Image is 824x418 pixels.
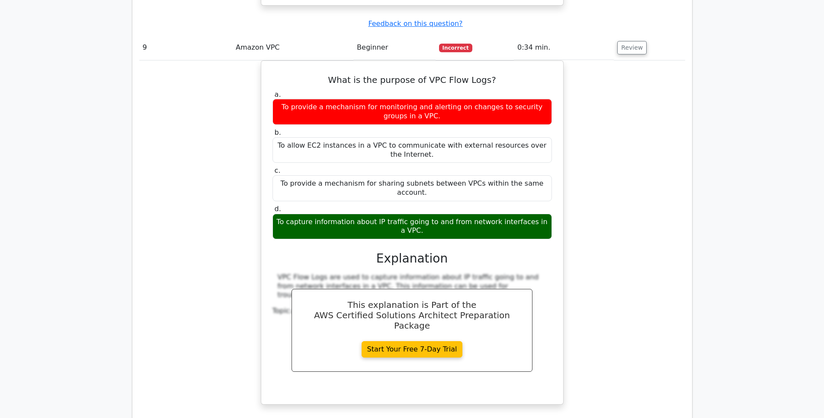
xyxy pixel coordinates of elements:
[273,175,552,201] div: To provide a mechanism for sharing subnets between VPCs within the same account.
[362,341,463,358] a: Start Your Free 7-Day Trial
[273,214,552,240] div: To capture information about IP traffic going to and from network interfaces in a VPC.
[353,35,436,60] td: Beginner
[273,99,552,125] div: To provide a mechanism for monitoring and alerting on changes to security groups in a VPC.
[275,166,281,174] span: c.
[232,35,353,60] td: Amazon VPC
[139,35,233,60] td: 9
[273,307,552,316] div: Topic:
[439,44,472,52] span: Incorrect
[368,19,462,28] a: Feedback on this question?
[275,205,281,213] span: d.
[275,90,281,98] span: a.
[278,273,547,300] div: VPC Flow Logs are used to capture information about IP traffic going to and from network interfac...
[272,75,553,85] h5: What is the purpose of VPC Flow Logs?
[617,41,647,54] button: Review
[278,251,547,266] h3: Explanation
[275,128,281,136] span: b.
[514,35,614,60] td: 0:34 min.
[273,137,552,163] div: To allow EC2 instances in a VPC to communicate with external resources over the Internet.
